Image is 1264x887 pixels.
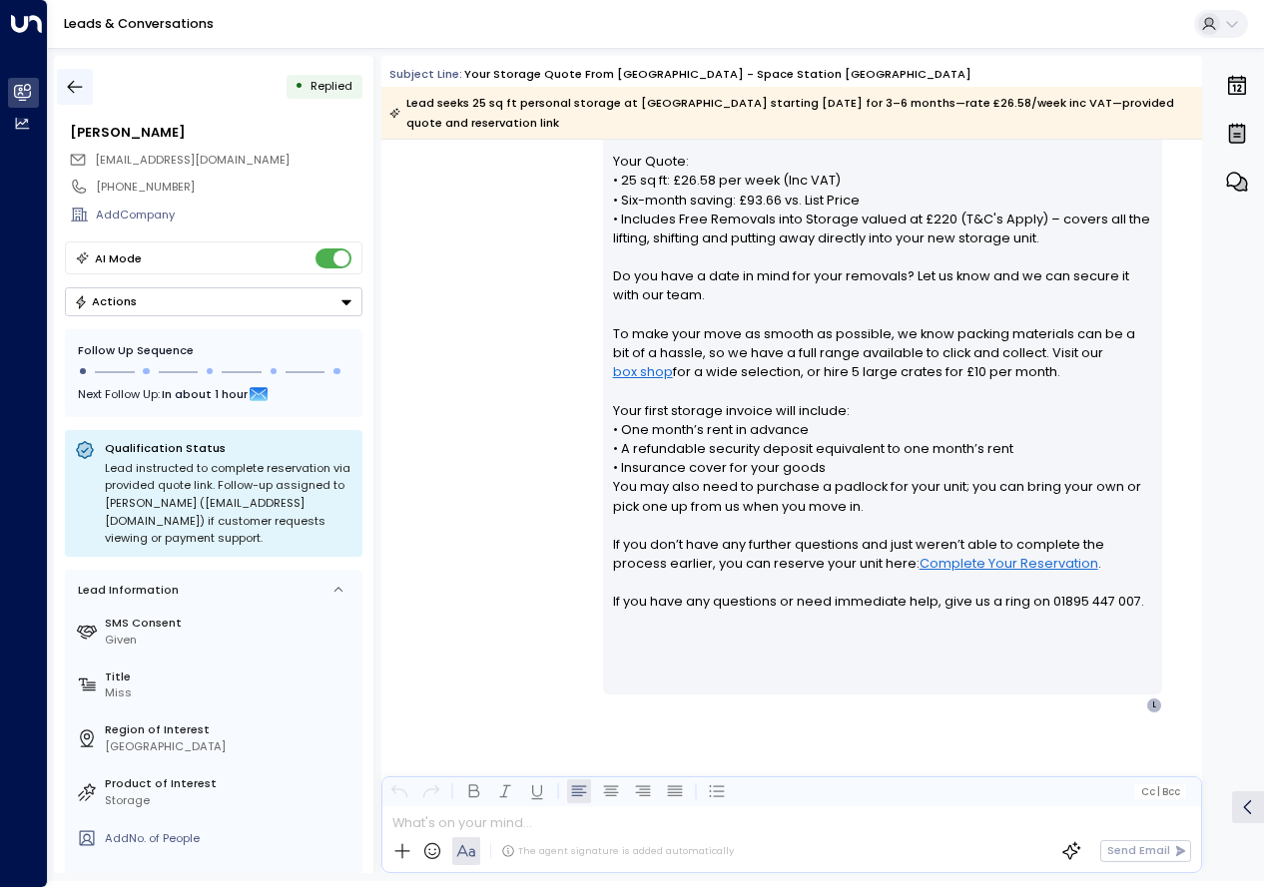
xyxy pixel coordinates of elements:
span: Cc Bcc [1141,786,1180,797]
div: [PERSON_NAME] [70,123,361,142]
a: Leads & Conversations [64,15,214,32]
div: Storage [105,792,355,809]
div: The agent signature is added automatically [501,844,734,858]
a: Complete Your Reservation [920,554,1098,573]
label: Region of Interest [105,721,355,738]
button: Actions [65,287,362,316]
div: AddCompany [96,207,361,223]
span: [EMAIL_ADDRESS][DOMAIN_NAME] [95,152,290,168]
div: L [1146,697,1162,713]
div: Miss [105,684,355,701]
button: Redo [419,779,443,803]
div: Lead seeks 25 sq ft personal storage at [GEOGRAPHIC_DATA] starting [DATE] for 3–6 months—rate £26... [389,93,1192,133]
p: Hi [PERSON_NAME], Your Quote: • 25 sq ft: £26.58 per week (Inc VAT) • Six-month saving: £93.66 vs... [613,114,1153,631]
div: Actions [74,294,137,308]
div: • [295,72,304,101]
label: SMS Consent [105,615,355,632]
div: Button group with a nested menu [65,287,362,316]
p: Qualification Status [105,440,352,456]
label: Product of Interest [105,775,355,792]
button: Cc|Bcc [1134,784,1186,799]
div: AddNo. of People [105,830,355,847]
a: box shop [613,362,673,381]
div: Lead instructed to complete reservation via provided quote link. Follow-up assigned to [PERSON_NA... [105,460,352,548]
button: Undo [387,779,411,803]
span: Subject Line: [389,66,462,82]
div: Lead Information [72,582,179,599]
label: Area [105,868,355,885]
span: In about 1 hour [162,383,248,405]
div: Follow Up Sequence [78,342,349,359]
div: [GEOGRAPHIC_DATA] [105,738,355,755]
div: [PHONE_NUMBER] [96,179,361,196]
span: lozy2k16@hotmail.com [95,152,290,169]
span: | [1157,786,1160,797]
span: Replied [311,78,352,94]
div: Given [105,632,355,649]
div: Your storage quote from [GEOGRAPHIC_DATA] - Space Station [GEOGRAPHIC_DATA] [464,66,971,83]
div: AI Mode [95,248,142,268]
label: Title [105,668,355,685]
div: Next Follow Up: [78,383,349,405]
